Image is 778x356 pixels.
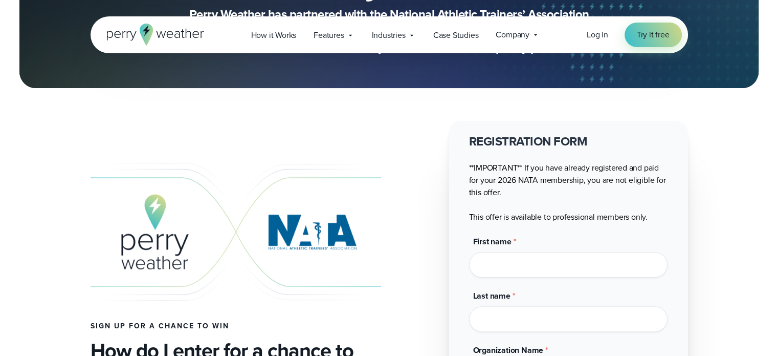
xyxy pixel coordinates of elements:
[587,29,608,40] span: Log in
[587,29,608,41] a: Log in
[637,29,670,41] span: Try it free
[242,25,305,46] a: How it Works
[185,6,594,55] p: Perry Weather has partnered with the National Athletic Trainers’ Association to sponsor $50,000 i...
[425,25,487,46] a: Case Studies
[473,290,510,302] span: Last name
[469,133,668,223] div: **IMPORTANT** If you have already registered and paid for your 2026 NATA membership, you are not ...
[433,29,479,41] span: Case Studies
[91,322,381,330] h4: Sign up for a chance to win
[625,23,682,47] a: Try it free
[314,29,344,41] span: Features
[496,29,529,41] span: Company
[251,29,297,41] span: How it Works
[372,29,406,41] span: Industries
[469,132,588,151] strong: REGISTRATION FORM
[473,236,512,247] span: First name
[473,344,544,356] span: Organization Name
